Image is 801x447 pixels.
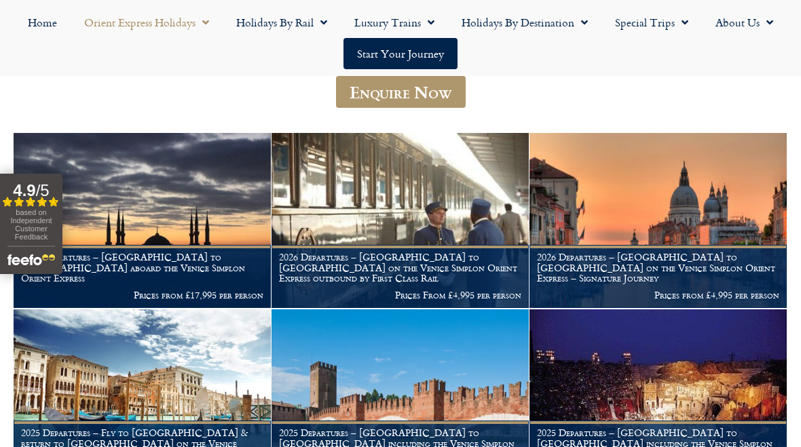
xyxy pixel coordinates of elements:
[702,7,787,38] a: About Us
[71,7,223,38] a: Orient Express Holidays
[529,133,787,309] a: 2026 Departures – [GEOGRAPHIC_DATA] to [GEOGRAPHIC_DATA] on the Venice Simplon Orient Express – S...
[14,7,71,38] a: Home
[336,76,466,108] a: Enquire Now
[529,133,787,308] img: Orient Express Special Venice compressed
[272,133,529,309] a: 2026 Departures – [GEOGRAPHIC_DATA] to [GEOGRAPHIC_DATA] on the Venice Simplon Orient Express out...
[601,7,702,38] a: Special Trips
[448,7,601,38] a: Holidays by Destination
[279,252,521,284] h1: 2026 Departures – [GEOGRAPHIC_DATA] to [GEOGRAPHIC_DATA] on the Venice Simplon Orient Express out...
[537,252,779,284] h1: 2026 Departures – [GEOGRAPHIC_DATA] to [GEOGRAPHIC_DATA] on the Venice Simplon Orient Express – S...
[341,7,448,38] a: Luxury Trains
[21,290,263,300] p: Prices from £17,995 per person
[21,252,263,284] h1: 2025 Departures – [GEOGRAPHIC_DATA] to [GEOGRAPHIC_DATA] aboard the Venice Simplon Orient Express
[279,290,521,300] p: Prices From £4,995 per person
[537,290,779,300] p: Prices from £4,995 per person
[14,133,272,309] a: 2025 Departures – [GEOGRAPHIC_DATA] to [GEOGRAPHIC_DATA] aboard the Venice Simplon Orient Express...
[343,38,458,69] a: Start your Journey
[7,7,794,69] nav: Menu
[223,7,341,38] a: Holidays by Rail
